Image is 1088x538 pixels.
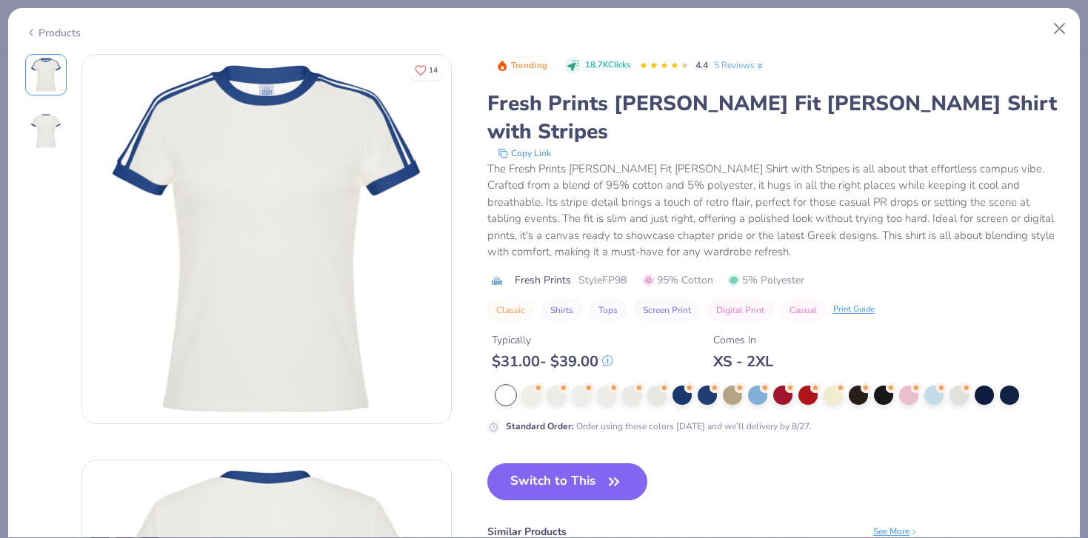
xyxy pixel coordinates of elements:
[492,352,613,371] div: $ 31.00 - $ 39.00
[28,113,64,149] img: Back
[590,300,627,320] button: Tops
[873,525,918,538] div: See More
[833,303,875,316] div: Print Guide
[487,300,534,320] button: Classic
[585,59,630,72] span: 18.7K Clicks
[515,272,571,288] span: Fresh Prints
[496,60,508,72] img: Trending sort
[643,272,713,288] span: 95% Cotton
[506,420,574,432] strong: Standard Order :
[634,300,700,320] button: Screen Print
[541,300,582,320] button: Shirts
[82,55,451,423] img: Front
[714,58,765,72] a: 5 Reviews
[713,352,773,371] div: XS - 2XL
[707,300,773,320] button: Digital Print
[487,275,507,286] img: brand logo
[511,61,547,70] span: Trending
[28,57,64,93] img: Front
[506,420,812,433] div: Order using these colors [DATE] and we’ll delivery by 8/27.
[578,272,627,288] span: Style FP98
[489,56,555,75] button: Badge Button
[492,332,613,348] div: Typically
[408,59,444,81] button: Like
[487,463,648,500] button: Switch to This
[487,161,1064,260] div: The Fresh Prints [PERSON_NAME] Fit [PERSON_NAME] Shirt with Stripes is all about that effortless ...
[713,332,773,348] div: Comes In
[695,59,708,71] span: 4.4
[487,90,1064,146] div: Fresh Prints [PERSON_NAME] Fit [PERSON_NAME] Shirt with Stripes
[1046,15,1074,43] button: Close
[728,272,804,288] span: 5% Polyester
[493,146,555,161] button: copy to clipboard
[781,300,826,320] button: Casual
[429,67,438,74] span: 14
[639,54,690,78] div: 4.4 Stars
[25,25,81,41] div: Products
